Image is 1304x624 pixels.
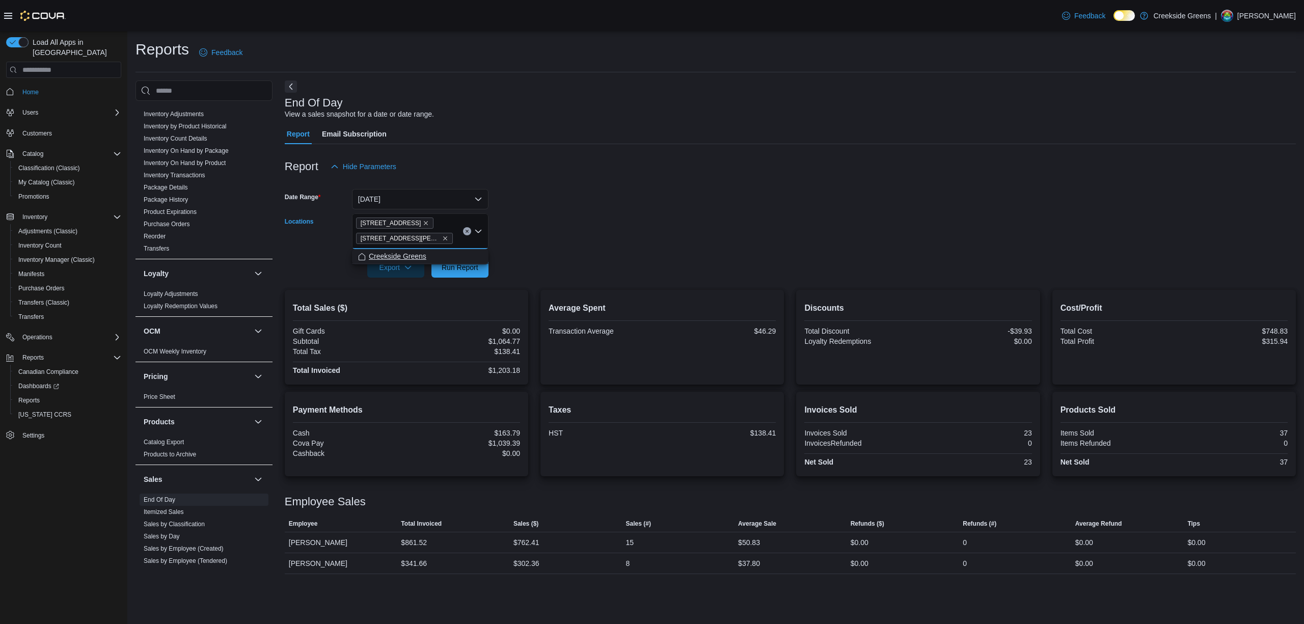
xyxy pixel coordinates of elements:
span: Inventory [22,213,47,221]
span: Inventory by Product Historical [144,122,227,130]
span: Product Expirations [144,208,197,216]
button: Catalog [2,147,125,161]
div: -$39.93 [920,327,1032,335]
h3: Employee Sales [285,496,366,508]
span: Transfers [18,313,44,321]
span: Inventory Transactions [144,171,205,179]
span: Dashboards [14,380,121,392]
button: Next [285,80,297,93]
button: Inventory [18,211,51,223]
a: Inventory by Product Historical [144,123,227,130]
span: Adjustments (Classic) [18,227,77,235]
span: Operations [22,333,52,341]
span: Package History [144,196,188,204]
span: Settings [22,431,44,440]
a: Sales by Classification [144,521,205,528]
div: $138.41 [664,429,776,437]
a: Sales by Employee (Tendered) [144,557,227,564]
div: 8 [626,557,630,569]
span: Purchase Orders [14,282,121,294]
h2: Invoices Sold [804,404,1031,416]
div: $138.41 [409,347,520,356]
a: Reports [14,394,44,406]
span: Tips [1187,520,1200,528]
div: $0.00 [1187,557,1205,569]
a: Loyalty Adjustments [144,290,198,297]
span: Sales (#) [626,520,651,528]
h3: Products [144,417,175,427]
button: Settings [2,428,125,443]
span: Classification (Classic) [18,164,80,172]
button: Remove 1192 Bank Street from selection in this group [423,220,429,226]
div: 0 [963,557,967,569]
span: Feedback [1074,11,1105,21]
div: Subtotal [293,337,404,345]
span: Canadian Compliance [14,366,121,378]
div: 37 [1176,429,1288,437]
span: Feedback [211,47,242,58]
span: Promotions [18,193,49,201]
div: $0.00 [851,536,868,549]
span: My Catalog (Classic) [14,176,121,188]
span: Sales by Classification [144,520,205,528]
a: Canadian Compliance [14,366,83,378]
a: Inventory Transactions [144,172,205,179]
a: End Of Day [144,496,175,503]
span: Customers [22,129,52,138]
div: Total Tax [293,347,404,356]
span: Users [18,106,121,119]
div: $1,203.18 [409,366,520,374]
div: Inventory [135,108,273,259]
div: Cash [293,429,404,437]
button: Clear input [463,227,471,235]
button: [US_STATE] CCRS [10,408,125,422]
button: Sales [144,474,250,484]
button: Pricing [144,371,250,382]
span: 19 Reuben Crescent [356,233,453,244]
div: Pricing [135,391,273,407]
span: Catalog [22,150,43,158]
span: Refunds (#) [963,520,996,528]
span: Sales ($) [513,520,538,528]
a: Dashboards [14,380,63,392]
div: $0.00 [409,327,520,335]
div: Cashback [293,449,404,457]
div: 15 [626,536,634,549]
strong: Total Invoiced [293,366,340,374]
h3: Pricing [144,371,168,382]
span: Report [287,124,310,144]
h2: Discounts [804,302,1031,314]
button: Pricing [252,370,264,383]
a: Package History [144,196,188,203]
span: Home [22,88,39,96]
a: Price Sheet [144,393,175,400]
span: Export [373,257,418,278]
span: My Catalog (Classic) [18,178,75,186]
span: Transfers (Classic) [14,296,121,309]
span: Reports [18,396,40,404]
h2: Cost/Profit [1061,302,1288,314]
div: $1,064.77 [409,337,520,345]
a: [US_STATE] CCRS [14,409,75,421]
span: Average Refund [1075,520,1122,528]
span: Transfers (Classic) [18,299,69,307]
button: Export [367,257,424,278]
button: OCM [144,326,250,336]
span: Hide Parameters [343,161,396,172]
button: Creekside Greens [352,249,488,264]
a: OCM Weekly Inventory [144,348,206,355]
span: Creekside Greens [369,251,426,261]
a: Loyalty Redemption Values [144,303,218,310]
span: Package Details [144,183,188,192]
div: Cova Pay [293,439,404,447]
a: Feedback [1058,6,1109,26]
button: OCM [252,325,264,337]
strong: Net Sold [804,458,833,466]
span: OCM Weekly Inventory [144,347,206,356]
a: Package Details [144,184,188,191]
h3: OCM [144,326,160,336]
button: Sales [252,473,264,485]
span: Sales by Employee (Created) [144,545,224,553]
a: Inventory Count Details [144,135,207,142]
